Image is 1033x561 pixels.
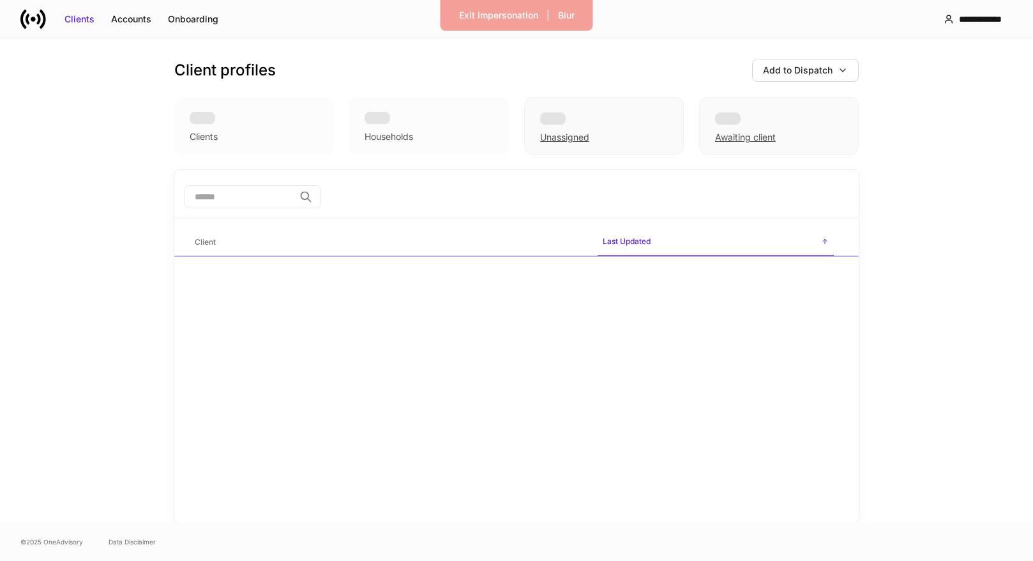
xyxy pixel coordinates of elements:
[752,59,859,82] button: Add to Dispatch
[763,64,833,77] div: Add to Dispatch
[190,229,587,256] span: Client
[699,97,859,155] div: Awaiting client
[168,13,218,26] div: Onboarding
[365,130,413,143] div: Households
[540,131,589,144] div: Unassigned
[56,9,103,29] button: Clients
[160,9,227,29] button: Onboarding
[190,130,218,143] div: Clients
[174,60,276,81] h3: Client profiles
[64,13,94,26] div: Clients
[598,229,834,256] span: Last Updated
[558,9,575,22] div: Blur
[715,131,776,144] div: Awaiting client
[451,5,547,26] button: Exit Impersonation
[550,5,583,26] button: Blur
[111,13,151,26] div: Accounts
[20,537,83,547] span: © 2025 OneAdvisory
[459,9,538,22] div: Exit Impersonation
[103,9,160,29] button: Accounts
[603,235,651,247] h6: Last Updated
[524,97,684,155] div: Unassigned
[109,537,156,547] a: Data Disclaimer
[195,236,216,248] h6: Client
